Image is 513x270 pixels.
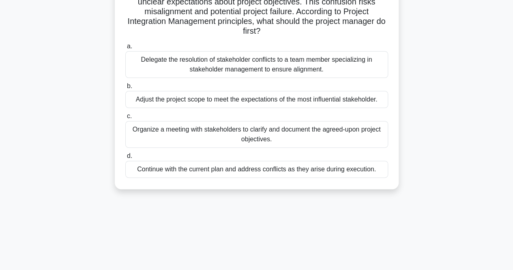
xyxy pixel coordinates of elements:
span: c. [127,112,132,119]
span: d. [127,152,132,159]
span: b. [127,82,132,89]
span: a. [127,43,132,50]
div: Organize a meeting with stakeholders to clarify and document the agreed-upon project objectives. [125,121,388,148]
div: Delegate the resolution of stakeholder conflicts to a team member specializing in stakeholder man... [125,51,388,78]
div: Adjust the project scope to meet the expectations of the most influential stakeholder. [125,91,388,108]
div: Continue with the current plan and address conflicts as they arise during execution. [125,161,388,178]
